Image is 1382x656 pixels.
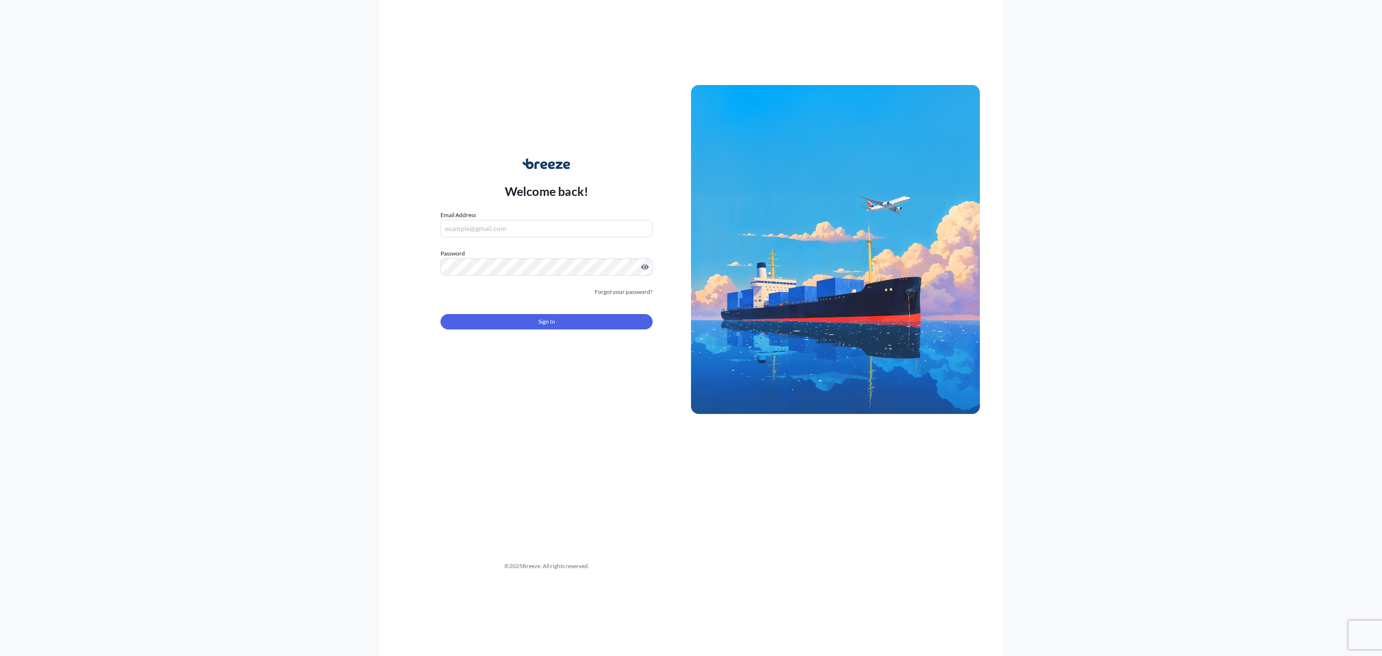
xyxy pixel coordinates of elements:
[441,249,653,258] label: Password
[505,183,589,199] p: Welcome back!
[441,314,653,329] button: Sign In
[441,210,476,220] label: Email Address
[595,287,653,297] a: Forgot your password?
[641,263,649,271] button: Show password
[538,317,555,327] span: Sign In
[691,85,980,413] img: Ship illustration
[402,561,691,571] div: © 2025 Breeze. All rights reserved.
[441,220,653,237] input: example@gmail.com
